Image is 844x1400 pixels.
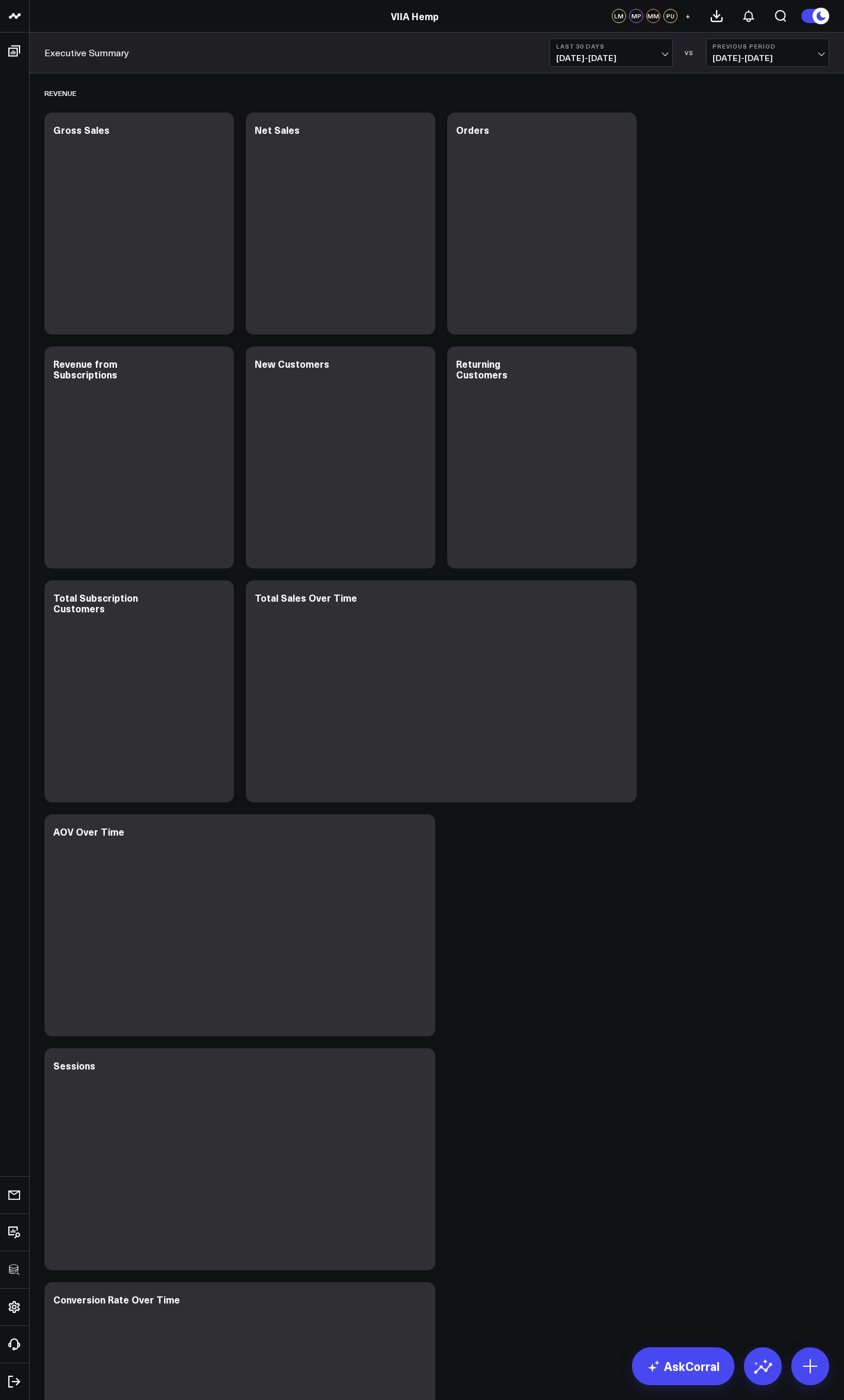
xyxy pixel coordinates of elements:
[685,12,691,20] span: +
[556,43,666,50] b: Last 30 Days
[556,53,666,63] span: [DATE] - [DATE]
[53,123,110,136] div: Gross Sales
[53,1059,95,1072] div: Sessions
[550,38,673,67] button: Last 30 Days[DATE]-[DATE]
[456,357,508,381] div: Returning Customers
[681,9,695,23] button: +
[679,49,700,56] div: VS
[663,9,678,23] div: PU
[612,9,626,23] div: LM
[44,79,76,107] div: Revenue
[706,38,829,67] button: Previous Period[DATE]-[DATE]
[646,9,660,23] div: MM
[53,591,138,615] div: Total Subscription Customers
[44,46,129,59] a: Executive Summary
[629,9,643,23] div: MP
[391,9,439,23] a: VIIA Hemp
[53,357,117,381] div: Revenue from Subscriptions
[713,53,823,63] span: [DATE] - [DATE]
[53,825,124,838] div: AOV Over Time
[255,123,300,136] div: Net Sales
[255,357,329,370] div: New Customers
[255,591,357,604] div: Total Sales Over Time
[713,43,823,50] b: Previous Period
[53,1293,180,1306] div: Conversion Rate Over Time
[456,123,489,136] div: Orders
[632,1347,734,1385] a: AskCorral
